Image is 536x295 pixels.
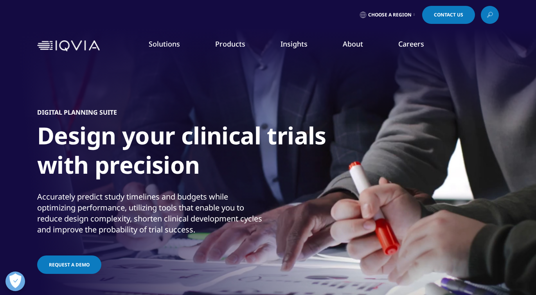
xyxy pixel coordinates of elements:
h1: Design your clinical trials with precision [37,121,331,184]
a: Careers [398,39,424,49]
p: Accurately predict study timelines and budgets while optimizing performance, utilizing tools that... [37,191,266,240]
h5: DIGITAL PLANNING SUITE [37,108,117,116]
a: Products [215,39,245,49]
a: About [343,39,363,49]
a: Insights [281,39,308,49]
a: Request a demo [37,255,101,274]
span: Choose a Region [368,12,412,18]
a: Solutions [149,39,180,49]
a: Contact Us [422,6,475,24]
button: Open Preferences [5,272,25,291]
nav: Primary [103,27,499,64]
img: IQVIA Healthcare Information Technology and Pharma Clinical Research Company [37,40,100,52]
span: Contact Us [434,13,463,17]
span: Request a demo [49,261,90,268]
